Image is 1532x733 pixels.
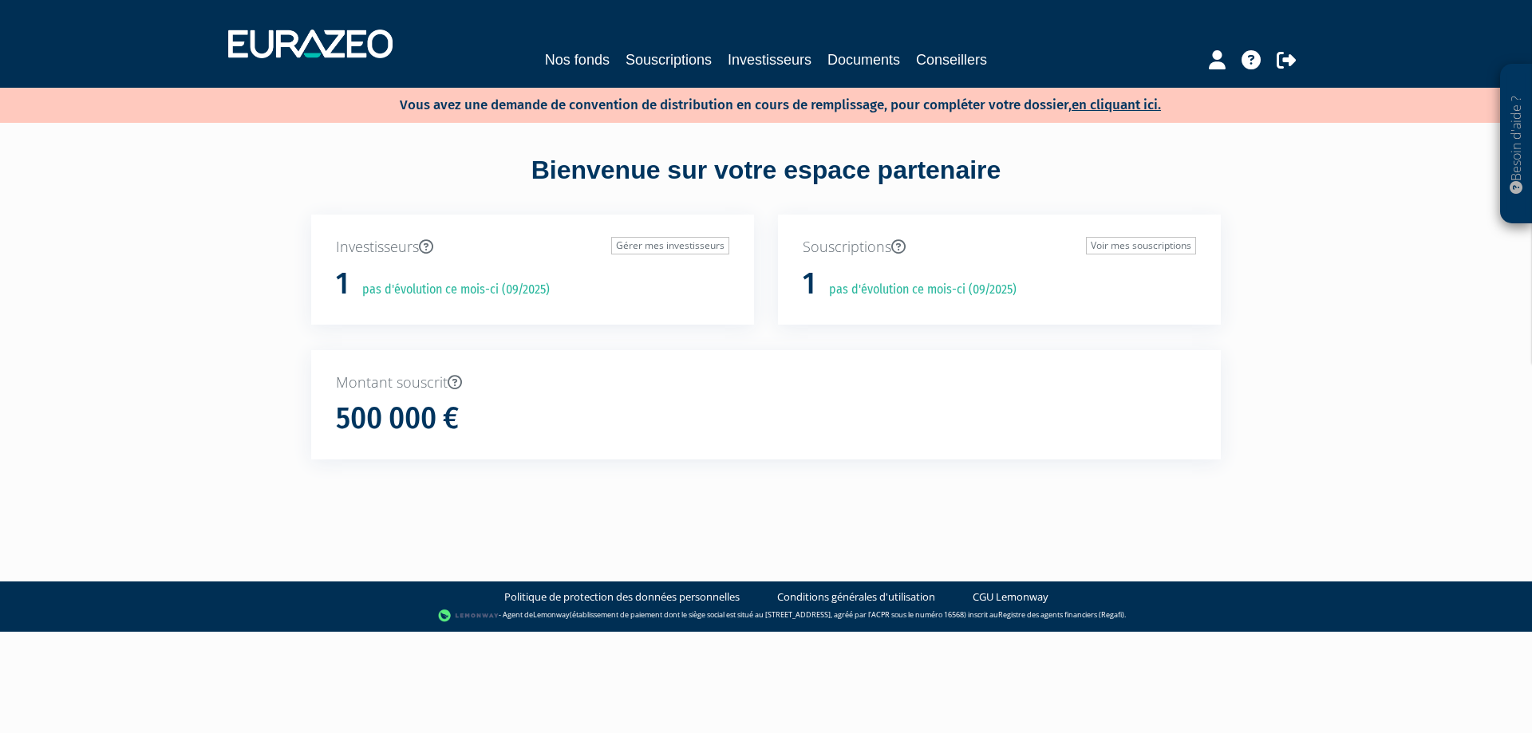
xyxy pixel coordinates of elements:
img: 1732889491-logotype_eurazeo_blanc_rvb.png [228,30,393,58]
a: Conditions générales d'utilisation [777,589,935,605]
a: Documents [827,49,900,71]
p: Investisseurs [336,237,729,258]
a: Lemonway [533,610,570,621]
a: Souscriptions [626,49,712,71]
p: Montant souscrit [336,372,1196,393]
p: Besoin d'aide ? [1507,73,1526,216]
h1: 1 [336,267,349,301]
p: pas d'évolution ce mois-ci (09/2025) [818,281,1017,299]
a: Investisseurs [728,49,811,71]
p: Souscriptions [803,237,1196,258]
div: - Agent de (établissement de paiement dont le siège social est situé au [STREET_ADDRESS], agréé p... [16,608,1516,624]
a: Conseillers [916,49,987,71]
h1: 500 000 € [336,402,459,435]
div: Bienvenue sur votre espace partenaire [299,152,1233,215]
a: en cliquant ici. [1072,97,1161,113]
a: Nos fonds [545,49,610,71]
a: Politique de protection des données personnelles [504,589,740,605]
h1: 1 [803,267,815,301]
a: Registre des agents financiers (Regafi) [998,610,1124,621]
a: Gérer mes investisseurs [611,237,729,254]
p: pas d'évolution ce mois-ci (09/2025) [351,281,550,299]
a: Voir mes souscriptions [1086,237,1196,254]
p: Vous avez une demande de convention de distribution en cours de remplissage, pour compléter votre... [353,92,1161,115]
img: logo-lemonway.png [438,608,499,624]
a: CGU Lemonway [973,589,1048,605]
